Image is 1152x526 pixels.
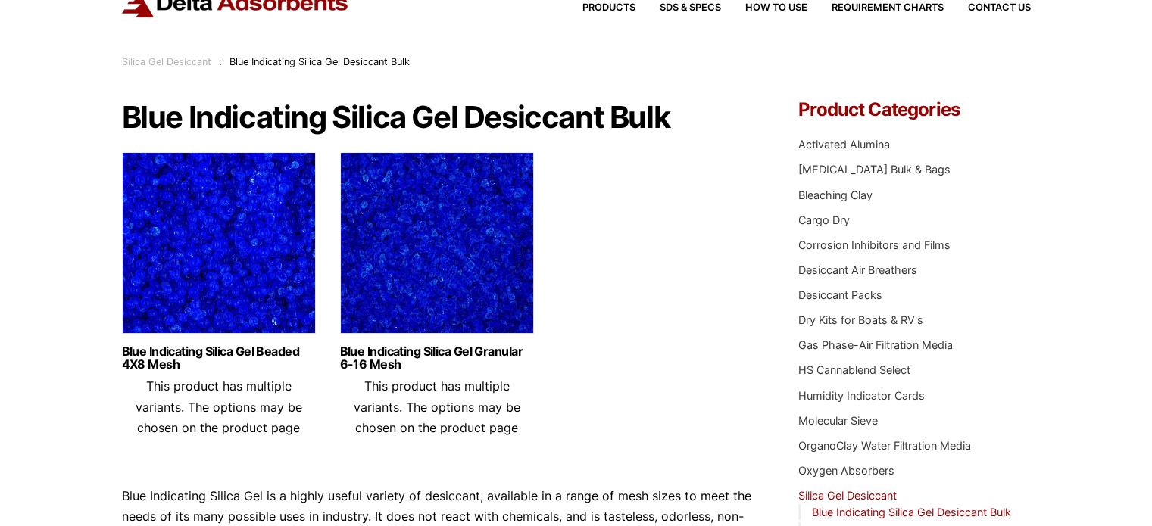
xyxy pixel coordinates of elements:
span: This product has multiple variants. The options may be chosen on the product page [136,378,302,434]
span: This product has multiple variants. The options may be chosen on the product page [354,378,520,434]
a: Silica Gel Desiccant [122,56,211,67]
h4: Product Categories [798,101,1030,119]
a: Silica Gel Desiccant [798,489,897,502]
a: HS Cannablend Select [798,363,910,376]
span: How to Use [745,3,807,13]
a: Blue Indicating Silica Gel Granular 6-16 Mesh [340,345,534,371]
span: Products [582,3,635,13]
a: Products [558,3,635,13]
a: Blue Indicating Silica Gel Desiccant Bulk [811,506,1010,518]
a: Blue Indicating Silica Gel Beaded 4X8 Mesh [122,345,316,371]
span: SDS & SPECS [660,3,721,13]
span: : [219,56,222,67]
a: Bleaching Clay [798,188,873,201]
h1: Blue Indicating Silica Gel Desiccant Bulk [122,101,754,134]
a: Desiccant Packs [798,288,882,301]
a: Gas Phase-Air Filtration Media [798,338,953,351]
a: [MEDICAL_DATA] Bulk & Bags [798,163,951,176]
span: Blue Indicating Silica Gel Desiccant Bulk [229,56,410,67]
a: How to Use [721,3,807,13]
span: Requirement Charts [832,3,944,13]
a: Dry Kits for Boats & RV's [798,313,923,326]
a: Humidity Indicator Cards [798,389,925,402]
a: Desiccant Air Breathers [798,263,917,276]
a: Requirement Charts [807,3,944,13]
a: Oxygen Absorbers [798,464,894,477]
a: Activated Alumina [798,138,890,151]
a: Corrosion Inhibitors and Films [798,238,951,251]
a: Molecular Sieve [798,414,878,427]
a: SDS & SPECS [635,3,721,13]
a: OrganoClay Water Filtration Media [798,439,971,452]
a: Cargo Dry [798,213,850,226]
span: Contact Us [968,3,1031,13]
a: Contact Us [944,3,1031,13]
